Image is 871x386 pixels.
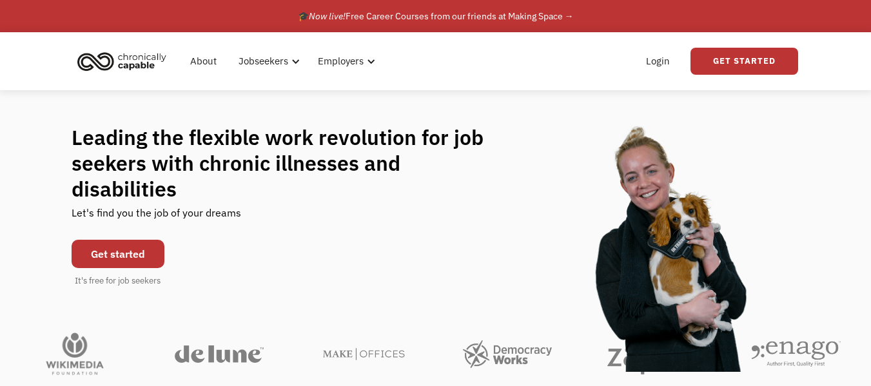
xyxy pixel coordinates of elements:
[73,47,176,75] a: home
[239,53,288,69] div: Jobseekers
[75,275,161,287] div: It's free for job seekers
[72,124,509,202] h1: Leading the flexible work revolution for job seekers with chronic illnesses and disabilities
[231,41,304,82] div: Jobseekers
[310,41,379,82] div: Employers
[72,240,164,268] a: Get started
[298,8,574,24] div: 🎓 Free Career Courses from our friends at Making Space →
[690,48,798,75] a: Get Started
[72,202,241,233] div: Let's find you the job of your dreams
[309,10,346,22] em: Now live!
[318,53,364,69] div: Employers
[73,47,170,75] img: Chronically Capable logo
[182,41,224,82] a: About
[638,41,678,82] a: Login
